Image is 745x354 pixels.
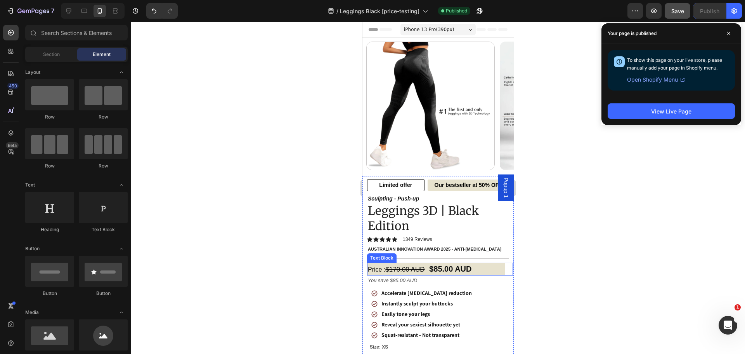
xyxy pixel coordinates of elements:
span: To show this page on your live store, please manually add your page in Shopify menu. [627,57,722,71]
span: Toggle open [115,306,128,319]
div: Button [79,290,128,297]
button: Publish [693,3,726,19]
span: Leggings Black [price-testing] [340,7,419,15]
span: Published [446,7,467,14]
iframe: Intercom live chat [719,316,737,335]
div: Row [25,113,74,120]
p: Your page is published [608,30,657,37]
div: Row [25,162,74,169]
div: Undo/Redo [146,3,178,19]
span: Media [25,309,39,316]
div: 450 [7,83,19,89]
button: View Live Page [608,103,735,119]
iframe: Design area [362,22,514,354]
div: Beta [6,142,19,148]
div: Heading [25,226,74,233]
span: Save [671,8,684,14]
span: Section [43,51,60,58]
p: 7 [51,6,54,16]
span: Text [25,181,35,188]
div: Row [79,162,128,169]
span: Toggle open [115,66,128,78]
span: / [336,7,338,15]
span: Layout [25,69,40,76]
button: 7 [3,3,58,19]
span: Toggle open [115,242,128,255]
div: Row [79,113,128,120]
div: Button [25,290,74,297]
div: View Live Page [651,107,691,115]
div: Publish [700,7,719,15]
span: Toggle open [115,179,128,191]
div: Text Block [79,226,128,233]
span: Button [25,245,40,252]
span: 1 [735,304,741,310]
button: Save [665,3,690,19]
input: Search Sections & Elements [25,25,128,40]
span: Open Shopify Menu [627,75,678,84]
span: Element [93,51,111,58]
